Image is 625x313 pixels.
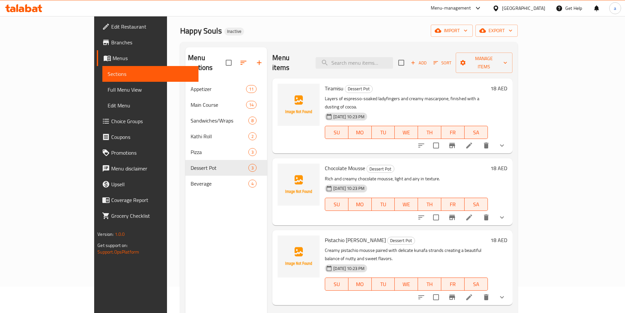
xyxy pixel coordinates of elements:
[316,57,393,69] input: search
[111,117,193,125] span: Choice Groups
[246,85,257,93] div: items
[429,139,443,152] span: Select to update
[102,82,198,98] a: Full Menu View
[97,230,114,238] span: Version:
[111,165,193,172] span: Menu disclaimer
[325,198,348,211] button: SU
[249,165,256,171] span: 3
[111,180,193,188] span: Upsell
[467,200,485,209] span: SA
[325,246,488,263] p: Creamy pistachio mousse paired with delicate kunafa strands creating a beautiful balance of nutty...
[387,237,415,245] div: Dessert Pot
[191,180,248,188] span: Beverage
[441,126,465,139] button: FR
[436,27,468,35] span: import
[185,81,267,97] div: Appetizer11
[397,279,415,289] span: WE
[185,160,267,176] div: Dessert Pot3
[278,84,320,126] img: Tiramisu
[97,145,198,161] a: Promotions
[97,176,198,192] a: Upsell
[97,50,198,66] a: Menus
[351,200,369,209] span: MO
[490,164,507,173] h6: 18 AED
[467,279,485,289] span: SA
[421,200,439,209] span: TH
[236,55,251,71] span: Sort sections
[278,235,320,278] img: Pistachio Kunafa Mousse
[331,185,367,191] span: [DATE] 10:23 PM
[494,289,510,305] button: show more
[325,235,386,245] span: Pistachio [PERSON_NAME]
[498,293,506,301] svg: Show Choices
[248,148,257,156] div: items
[325,278,348,291] button: SU
[494,210,510,225] button: show more
[372,126,395,139] button: TU
[191,164,248,172] span: Dessert Pot
[494,138,510,153] button: show more
[246,86,256,92] span: 11
[278,164,320,206] img: Chocolate Mousse
[97,129,198,145] a: Coupons
[249,149,256,155] span: 3
[374,200,392,209] span: TU
[249,133,256,140] span: 2
[465,213,473,221] a: Edit menu item
[102,66,198,82] a: Sections
[367,165,394,173] span: Dessert Pot
[418,198,441,211] button: TH
[394,56,408,70] span: Select section
[395,278,418,291] button: WE
[461,55,507,71] span: Manage items
[191,148,248,156] span: Pizza
[465,142,473,149] a: Edit menu item
[185,176,267,191] div: Beverage4
[180,23,222,38] span: Happy Souls
[115,230,125,238] span: 1.0.0
[331,265,367,272] span: [DATE] 10:23 PM
[249,181,256,187] span: 4
[97,34,198,50] a: Branches
[188,53,226,73] h2: Menu sections
[108,101,193,109] span: Edit Menu
[102,98,198,113] a: Edit Menu
[413,138,429,153] button: sort-choices
[97,192,198,208] a: Coverage Report
[478,210,494,225] button: delete
[465,278,488,291] button: SA
[444,128,462,137] span: FR
[113,54,193,62] span: Menus
[325,163,365,173] span: Chocolate Mousse
[185,128,267,144] div: Kathi Roll2
[397,128,415,137] span: WE
[456,53,512,73] button: Manage items
[191,117,248,124] div: Sandwiches/Wraps
[97,208,198,224] a: Grocery Checklist
[111,23,193,31] span: Edit Restaurant
[444,289,460,305] button: Branch-specific-item
[97,161,198,176] a: Menu disclaimer
[444,138,460,153] button: Branch-specific-item
[325,175,488,183] p: Rich and creamy chocolate mousse, light and airy in texture.
[328,200,346,209] span: SU
[97,241,128,250] span: Get support on:
[374,128,392,137] span: TU
[325,95,488,111] p: Layers of espresso-soaked ladyfingers and creamy mascarpone, finished with a dusting of cocoa.
[444,279,462,289] span: FR
[431,25,473,37] button: import
[191,85,246,93] span: Appetizer
[328,128,346,137] span: SU
[97,19,198,34] a: Edit Restaurant
[351,279,369,289] span: MO
[421,128,439,137] span: TH
[348,198,372,211] button: MO
[191,132,248,140] span: Kathi Roll
[191,101,246,109] div: Main Course
[408,58,429,68] button: Add
[465,126,488,139] button: SA
[251,55,267,71] button: Add section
